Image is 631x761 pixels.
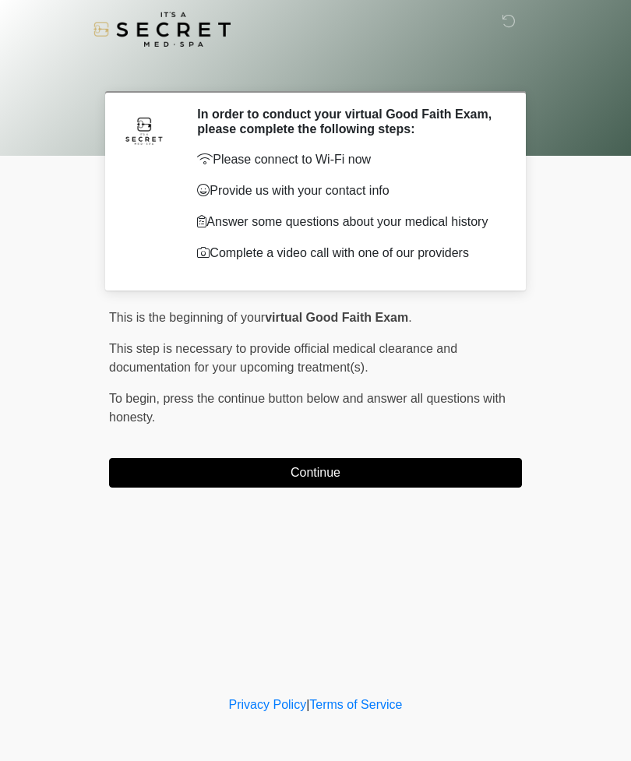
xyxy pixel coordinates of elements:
p: Provide us with your contact info [197,181,499,200]
p: Please connect to Wi-Fi now [197,150,499,169]
h1: ‎ ‎ [97,56,534,85]
span: This step is necessary to provide official medical clearance and documentation for your upcoming ... [109,342,457,374]
h2: In order to conduct your virtual Good Faith Exam, please complete the following steps: [197,107,499,136]
span: . [408,311,411,324]
a: Privacy Policy [229,698,307,711]
span: To begin, [109,392,163,405]
img: Agent Avatar [121,107,167,153]
a: | [306,698,309,711]
strong: virtual Good Faith Exam [265,311,408,324]
img: It's A Secret Med Spa Logo [93,12,231,47]
p: Answer some questions about your medical history [197,213,499,231]
span: press the continue button below and answer all questions with honesty. [109,392,506,424]
a: Terms of Service [309,698,402,711]
span: This is the beginning of your [109,311,265,324]
button: Continue [109,458,522,488]
p: Complete a video call with one of our providers [197,244,499,262]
